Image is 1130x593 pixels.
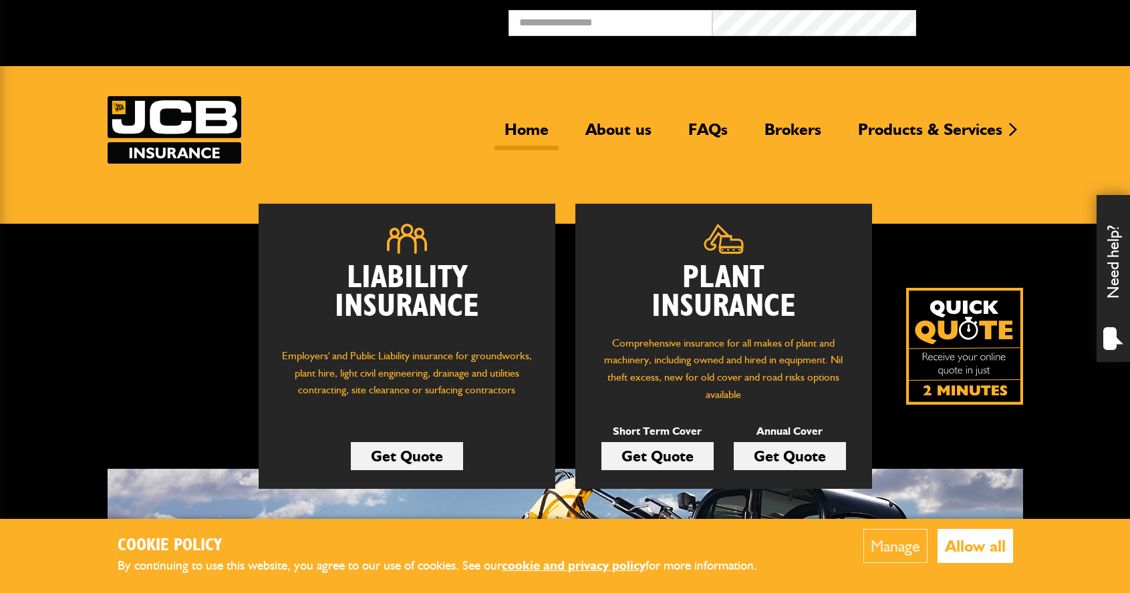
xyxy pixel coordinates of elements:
a: Get your insurance quote isn just 2-minutes [906,288,1023,405]
button: Broker Login [916,10,1120,31]
img: JCB Insurance Services logo [108,96,241,164]
a: Get Quote [601,442,714,470]
a: JCB Insurance Services [108,96,241,164]
a: FAQs [678,120,738,150]
h2: Plant Insurance [595,264,852,321]
a: About us [575,120,662,150]
p: By continuing to use this website, you agree to our use of cookies. See our for more information. [118,556,779,576]
p: Annual Cover [734,423,846,440]
p: Employers' and Public Liability insurance for groundworks, plant hire, light civil engineering, d... [279,347,535,411]
a: cookie and privacy policy [502,558,646,573]
a: Products & Services [848,120,1012,150]
a: Home [495,120,559,150]
a: Brokers [754,120,831,150]
img: Quick Quote [906,288,1023,405]
div: Need help? [1097,195,1130,362]
p: Comprehensive insurance for all makes of plant and machinery, including owned and hired in equipm... [595,335,852,403]
button: Allow all [938,529,1013,563]
p: Short Term Cover [601,423,714,440]
button: Manage [863,529,928,563]
a: Get Quote [351,442,463,470]
h2: Cookie Policy [118,536,779,556]
a: Get Quote [734,442,846,470]
h2: Liability Insurance [279,264,535,335]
